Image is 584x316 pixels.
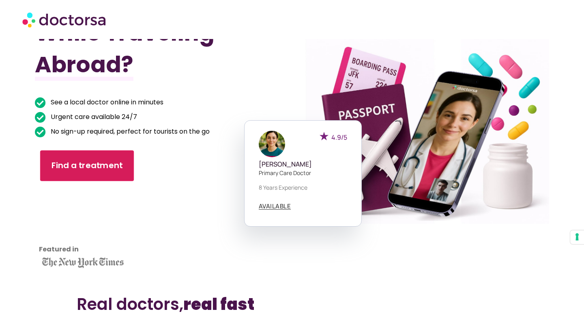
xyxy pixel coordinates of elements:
p: Primary care doctor [259,169,347,177]
h5: [PERSON_NAME] [259,160,347,168]
a: AVAILABLE [259,203,291,210]
span: 4.9/5 [331,133,347,142]
span: No sign-up required, perfect for tourists on the go [49,126,210,137]
b: real fast [183,293,254,316]
span: See a local doctor online in minutes [49,97,163,108]
p: 8 years experience [259,183,347,192]
a: Find a treatment [40,150,134,181]
h2: Real doctors, [77,294,508,314]
span: Find a treatment [52,160,123,172]
button: Your consent preferences for tracking technologies [570,230,584,244]
strong: Featured in [39,245,79,254]
span: Urgent care available 24/7 [49,111,137,123]
iframe: Customer reviews powered by Trustpilot [39,195,112,256]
